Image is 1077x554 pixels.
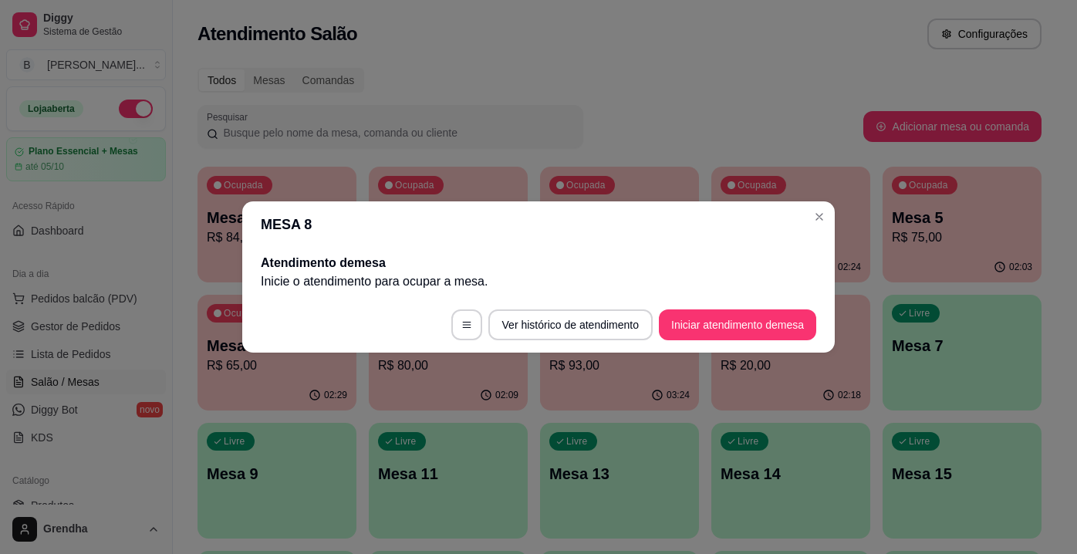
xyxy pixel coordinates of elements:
button: Close [807,204,832,229]
button: Iniciar atendimento demesa [659,309,816,340]
button: Ver histórico de atendimento [488,309,653,340]
h2: Atendimento de mesa [261,254,816,272]
p: Inicie o atendimento para ocupar a mesa . [261,272,816,291]
header: MESA 8 [242,201,835,248]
